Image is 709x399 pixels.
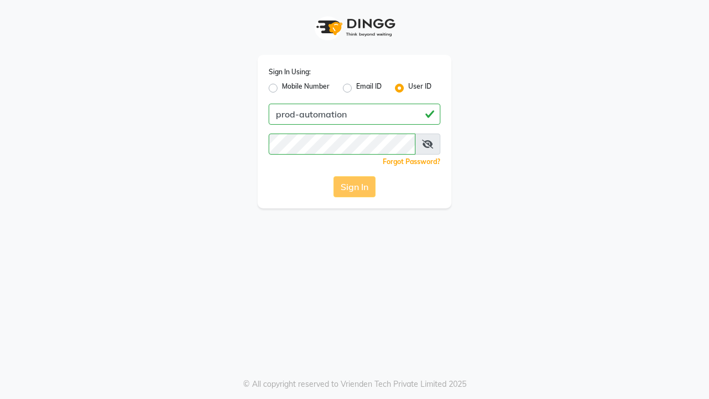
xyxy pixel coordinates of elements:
[310,11,399,44] img: logo1.svg
[282,81,330,95] label: Mobile Number
[383,157,440,166] a: Forgot Password?
[356,81,382,95] label: Email ID
[269,67,311,77] label: Sign In Using:
[269,104,440,125] input: Username
[269,134,415,155] input: Username
[408,81,431,95] label: User ID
